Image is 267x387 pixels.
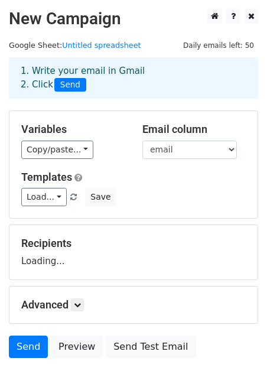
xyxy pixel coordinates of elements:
[62,41,141,50] a: Untitled spreadsheet
[179,41,258,50] a: Daily emails left: 50
[21,141,93,159] a: Copy/paste...
[12,64,255,92] div: 1. Write your email in Gmail 2. Click
[85,188,116,206] button: Save
[21,171,72,183] a: Templates
[9,41,141,50] small: Google Sheet:
[54,78,86,92] span: Send
[106,336,196,358] a: Send Test Email
[9,9,258,29] h2: New Campaign
[179,39,258,52] span: Daily emails left: 50
[21,123,125,136] h5: Variables
[21,298,246,311] h5: Advanced
[51,336,103,358] a: Preview
[21,188,67,206] a: Load...
[21,237,246,268] div: Loading...
[142,123,246,136] h5: Email column
[9,336,48,358] a: Send
[21,237,246,250] h5: Recipients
